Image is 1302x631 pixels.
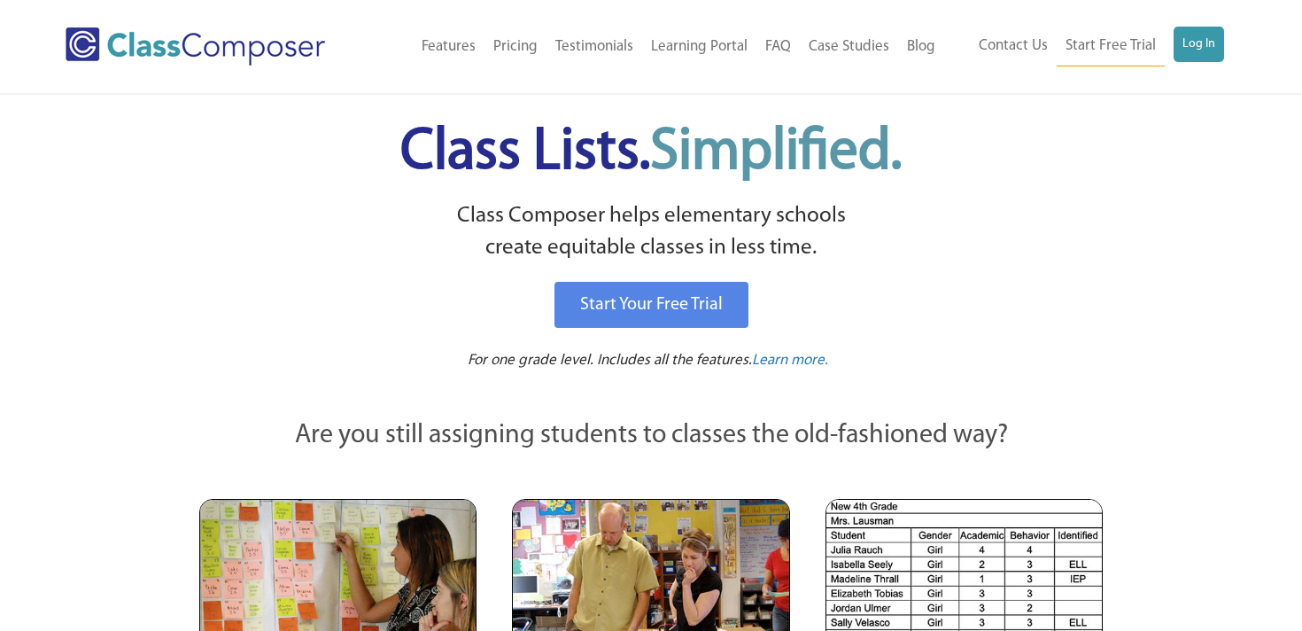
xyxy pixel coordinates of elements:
a: Start Free Trial [1057,27,1165,66]
a: Learning Portal [642,27,756,66]
span: Simplified. [650,124,902,182]
nav: Header Menu [944,27,1224,66]
a: Contact Us [970,27,1057,66]
a: Log In [1174,27,1224,62]
span: For one grade level. Includes all the features. [468,353,752,368]
a: Learn more. [752,350,828,372]
a: Testimonials [546,27,642,66]
a: Features [413,27,484,66]
a: Pricing [484,27,546,66]
img: Class Composer [66,27,325,66]
span: Class Lists. [400,124,902,182]
a: Blog [898,27,944,66]
a: Start Your Free Trial [554,282,748,328]
span: Start Your Free Trial [580,296,723,314]
span: Learn more. [752,353,828,368]
p: Are you still assigning students to classes the old-fashioned way? [199,417,1103,456]
p: Class Composer helps elementary schools create equitable classes in less time. [197,200,1105,265]
a: FAQ [756,27,800,66]
a: Case Studies [800,27,898,66]
nav: Header Menu [371,27,944,66]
